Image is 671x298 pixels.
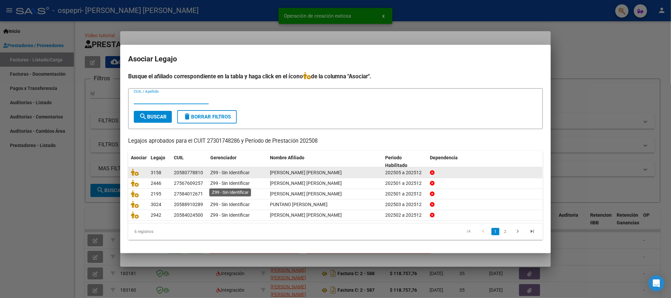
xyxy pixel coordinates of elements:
span: ARRIOLA CAYUN ROMAN EXEQUIEL [270,212,342,218]
datatable-header-cell: Asociar [128,151,148,173]
datatable-header-cell: CUIL [171,151,208,173]
span: Buscar [139,114,167,120]
div: 27584012671 [174,190,203,198]
a: go to previous page [477,228,490,235]
div: 202501 a 202512 [385,190,425,198]
a: go to next page [511,228,524,235]
div: 6 registros [128,223,210,240]
div: 202505 a 202512 [385,169,425,177]
span: 2446 [151,181,161,186]
div: 27567609257 [174,180,203,187]
span: Legajo [151,155,165,160]
button: Borrar Filtros [177,110,237,123]
datatable-header-cell: Legajo [148,151,171,173]
span: Z99 - Sin Identificar [210,170,250,175]
span: RAMOS SEPULVEDA LENA MARTINA [270,191,342,196]
span: BRACHO MAXIMO SALVADOR [270,170,342,175]
span: Nombre Afiliado [270,155,304,160]
div: 202503 a 202512 [385,201,425,208]
div: Open Intercom Messenger [648,275,664,291]
div: 202502 a 202512 [385,211,425,219]
span: Periodo Habilitado [385,155,407,168]
datatable-header-cell: Dependencia [427,151,542,173]
div: 20584024500 [174,211,203,219]
datatable-header-cell: Gerenciador [208,151,267,173]
span: PUNTANO CAMILO AGUSTIN [270,202,328,207]
datatable-header-cell: Nombre Afiliado [267,151,383,173]
a: 2 [501,228,509,235]
span: Dependencia [430,155,458,160]
mat-icon: delete [183,112,191,120]
button: Buscar [134,111,172,123]
span: Z99 - Sin Identificar [210,181,250,186]
span: 2195 [151,191,161,196]
span: Asociar [131,155,147,160]
mat-icon: search [139,112,147,120]
h2: Asociar Legajo [128,53,543,65]
span: 2942 [151,212,161,218]
span: Borrar Filtros [183,114,231,120]
a: 1 [491,228,499,235]
span: ARTIGAS LIAM LUCIANO [270,181,342,186]
span: CUIL [174,155,184,160]
div: 20588910289 [174,201,203,208]
li: page 2 [500,226,510,237]
h4: Busque el afiliado correspondiente en la tabla y haga click en el ícono de la columna "Asociar". [128,72,543,81]
span: 3158 [151,170,161,175]
a: go to last page [526,228,539,235]
datatable-header-cell: Periodo Habilitado [383,151,427,173]
a: go to first page [462,228,475,235]
span: Z99 - Sin Identificar [210,202,250,207]
span: 3024 [151,202,161,207]
li: page 1 [490,226,500,237]
span: Gerenciador [210,155,236,160]
span: Z99 - Sin Identificar [210,212,250,218]
span: Z99 - Sin Identificar [210,191,250,196]
div: 20580778810 [174,169,203,177]
p: Legajos aprobados para el CUIT 27301748286 y Período de Prestación 202508 [128,137,543,145]
div: 202501 a 202512 [385,180,425,187]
